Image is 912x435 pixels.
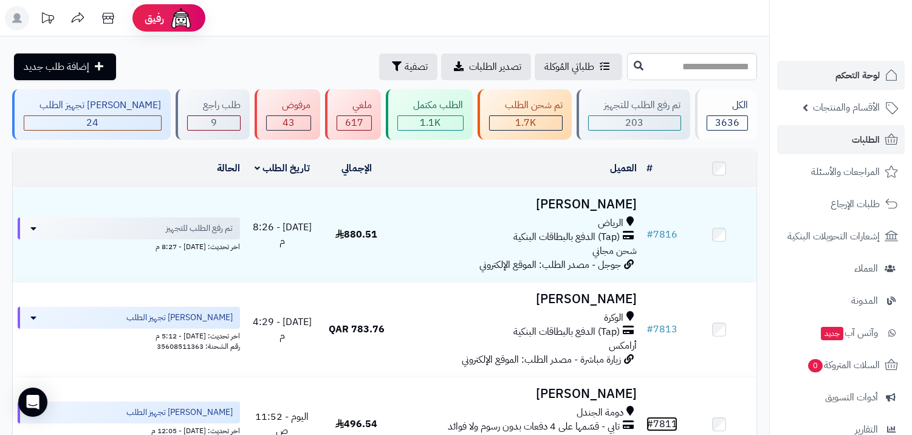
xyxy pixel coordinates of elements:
div: 1060 [398,116,463,130]
a: ملغي 617 [323,89,384,140]
span: شحن مجاني [592,244,637,258]
img: ai-face.png [169,6,193,30]
span: 43 [283,115,295,130]
div: 1680 [490,116,563,130]
a: طلباتي المُوكلة [535,53,622,80]
img: logo-2.png [829,30,900,55]
h3: [PERSON_NAME] [399,292,637,306]
button: تصفية [379,53,437,80]
div: 617 [337,116,372,130]
div: تم شحن الطلب [489,98,563,112]
span: إشعارات التحويلات البنكية [787,228,880,245]
span: [PERSON_NAME] تجهيز الطلب [126,406,233,419]
a: طلب راجع 9 [173,89,253,140]
span: أدوات التسويق [825,389,878,406]
div: اخر تحديث: [DATE] - 8:27 م [18,239,240,252]
a: تحديثات المنصة [32,6,63,33]
span: السلات المتروكة [807,357,880,374]
a: الطلب مكتمل 1.1K [383,89,475,140]
span: 0 [808,359,823,372]
a: [PERSON_NAME] تجهيز الطلب 24 [10,89,173,140]
span: الوكرة [604,311,623,325]
span: أرامكس [609,338,637,353]
a: الطلبات [777,125,905,154]
span: [DATE] - 8:26 م [253,220,312,248]
span: [PERSON_NAME] تجهيز الطلب [126,312,233,324]
span: تصفية [405,60,428,74]
div: طلب راجع [187,98,241,112]
span: جديد [821,327,843,340]
span: رقم الشحنة: 35608511363 [157,341,240,352]
span: إضافة طلب جديد [24,60,89,74]
div: الكل [707,98,749,112]
span: المراجعات والأسئلة [811,163,880,180]
span: المدونة [851,292,878,309]
div: ملغي [337,98,372,112]
a: تم رفع الطلب للتجهيز 203 [574,89,693,140]
div: 203 [589,116,681,130]
div: تم رفع الطلب للتجهيز [588,98,681,112]
a: المراجعات والأسئلة [777,157,905,187]
div: [PERSON_NAME] تجهيز الطلب [24,98,162,112]
div: الطلب مكتمل [397,98,464,112]
span: [DATE] - 4:29 م [253,315,312,343]
span: دومة الجندل [577,406,623,420]
a: العملاء [777,254,905,283]
a: إشعارات التحويلات البنكية [777,222,905,251]
span: 496.54 [335,417,377,431]
a: العميل [610,161,637,176]
a: تم شحن الطلب 1.7K [475,89,575,140]
span: تابي - قسّمها على 4 دفعات بدون رسوم ولا فوائد [448,420,620,434]
div: Open Intercom Messenger [18,388,47,417]
h3: [PERSON_NAME] [399,197,637,211]
span: # [646,417,653,431]
a: الإجمالي [341,161,372,176]
span: 3636 [715,115,739,130]
span: طلبات الإرجاع [831,196,880,213]
a: السلات المتروكة0 [777,351,905,380]
a: إضافة طلب جديد [14,53,116,80]
a: الحالة [217,161,240,176]
a: المدونة [777,286,905,315]
span: 880.51 [335,227,377,242]
span: جوجل - مصدر الطلب: الموقع الإلكتروني [479,258,621,272]
a: #7816 [646,227,677,242]
span: رفيق [145,11,164,26]
span: العملاء [854,260,878,277]
div: 9 [188,116,241,130]
a: الكل3636 [693,89,760,140]
span: الأقسام والمنتجات [813,99,880,116]
span: # [646,227,653,242]
span: 24 [86,115,98,130]
span: لوحة التحكم [835,67,880,84]
a: أدوات التسويق [777,383,905,412]
span: الطلبات [852,131,880,148]
span: وآتس آب [820,324,878,341]
span: # [646,322,653,337]
span: تم رفع الطلب للتجهيز [166,222,233,235]
span: طلباتي المُوكلة [544,60,594,74]
span: 783.76 QAR [329,322,385,337]
a: #7813 [646,322,677,337]
span: (Tap) الدفع بالبطاقات البنكية [513,325,620,339]
a: لوحة التحكم [777,61,905,90]
span: 203 [625,115,643,130]
div: 43 [267,116,310,130]
div: اخر تحديث: [DATE] - 5:12 م [18,329,240,341]
span: 1.7K [515,115,536,130]
span: 9 [211,115,217,130]
div: مرفوض [266,98,311,112]
a: تاريخ الطلب [255,161,310,176]
a: # [646,161,653,176]
a: تصدير الطلبات [441,53,531,80]
span: الرياض [598,216,623,230]
a: طلبات الإرجاع [777,190,905,219]
a: مرفوض 43 [252,89,323,140]
span: 1.1K [420,115,441,130]
span: (Tap) الدفع بالبطاقات البنكية [513,230,620,244]
div: 24 [24,116,161,130]
span: 617 [345,115,363,130]
span: زيارة مباشرة - مصدر الطلب: الموقع الإلكتروني [462,352,621,367]
a: وآتس آبجديد [777,318,905,348]
h3: [PERSON_NAME] [399,387,637,401]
